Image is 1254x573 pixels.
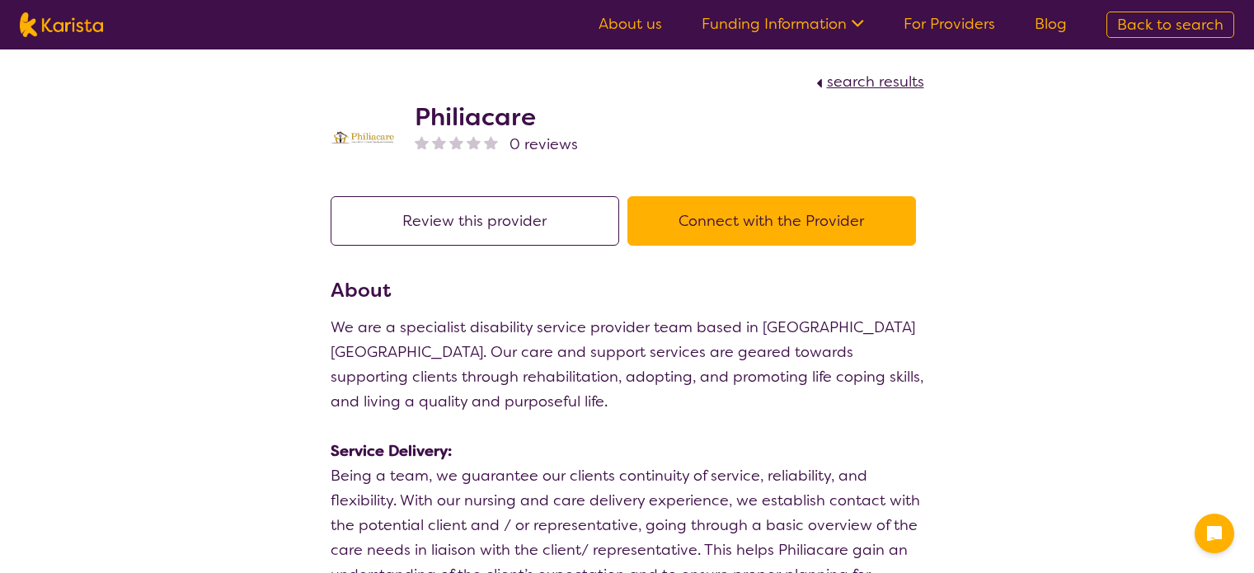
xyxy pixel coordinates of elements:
a: Review this provider [331,211,627,231]
img: nonereviewstar [432,135,446,149]
img: nonereviewstar [415,135,429,149]
img: djl2kts8nwviwb5z69ia.png [331,129,397,148]
button: Review this provider [331,196,619,246]
span: 0 reviews [510,132,578,157]
p: We are a specialist disability service provider team based in [GEOGRAPHIC_DATA] [GEOGRAPHIC_DATA]... [331,315,924,414]
a: Connect with the Provider [627,211,924,231]
span: Back to search [1117,15,1223,35]
h3: About [331,275,924,305]
img: Karista logo [20,12,103,37]
img: nonereviewstar [449,135,463,149]
a: Blog [1035,14,1067,34]
a: About us [599,14,662,34]
a: For Providers [904,14,995,34]
span: search results [827,72,924,92]
h2: Philiacare [415,102,578,132]
a: search results [812,72,924,92]
img: nonereviewstar [484,135,498,149]
strong: Service Delivery: [331,441,452,461]
a: Funding Information [702,14,864,34]
img: nonereviewstar [467,135,481,149]
button: Connect with the Provider [627,196,916,246]
a: Back to search [1106,12,1234,38]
